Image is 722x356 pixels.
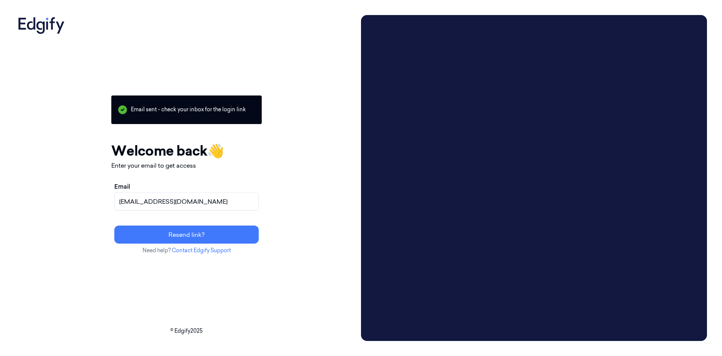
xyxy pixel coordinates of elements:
[111,247,262,255] p: Need help?
[111,141,262,161] h1: Welcome back 👋
[111,95,262,124] p: Email sent - check your inbox for the login link
[114,192,259,211] input: name@example.com
[172,247,231,254] a: Contact Edgify Support
[15,327,358,335] p: © Edgify 2025
[114,182,130,191] label: Email
[114,226,259,244] button: Resend link?
[111,161,262,170] p: Enter your email to get access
